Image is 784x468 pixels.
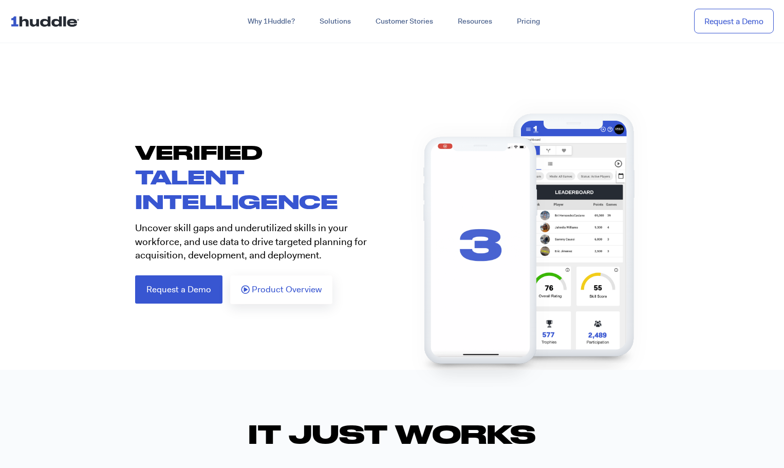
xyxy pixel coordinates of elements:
p: Uncover skill gaps and underutilized skills in your workforce, and use data to drive targeted pla... [135,221,384,263]
span: Request a Demo [146,285,211,294]
a: Why 1Huddle? [235,12,307,31]
span: Product Overview [252,285,322,294]
span: TALENT INTELLIGENCE [135,165,338,213]
a: Request a Demo [135,275,222,304]
a: Request a Demo [694,9,774,34]
a: Customer Stories [363,12,445,31]
img: ... [10,11,84,31]
h1: VERIFIED [135,140,392,214]
a: Product Overview [230,275,332,304]
a: Pricing [505,12,552,31]
a: Solutions [307,12,363,31]
a: Resources [445,12,505,31]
